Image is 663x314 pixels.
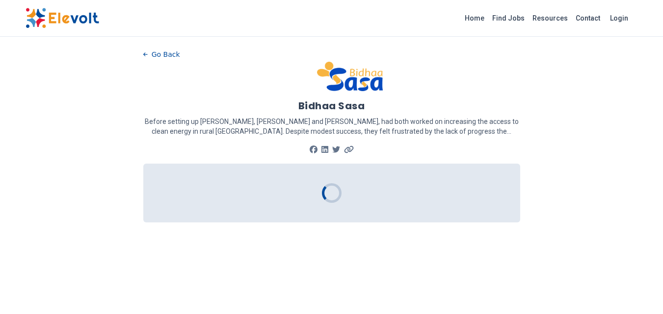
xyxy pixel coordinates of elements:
img: Bidhaa Sasa [317,62,383,91]
div: Loading... [320,182,343,205]
a: Contact [572,10,604,26]
a: Home [461,10,488,26]
h1: Bidhaa Sasa [298,99,365,113]
button: Go Back [143,47,180,62]
a: Login [604,8,634,28]
p: Before setting up [PERSON_NAME], [PERSON_NAME] and [PERSON_NAME], had both worked on increasing t... [143,117,520,136]
a: Resources [529,10,572,26]
a: Find Jobs [488,10,529,26]
img: Elevolt [26,8,99,28]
